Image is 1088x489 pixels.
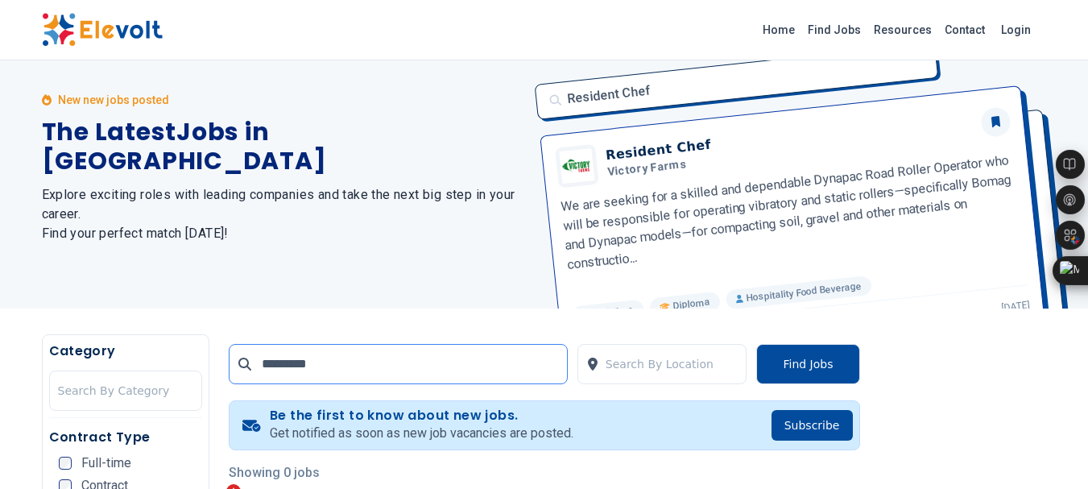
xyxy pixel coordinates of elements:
a: Resources [867,17,938,43]
button: Subscribe [772,410,853,441]
p: Get notified as soon as new job vacancies are posted. [270,424,573,443]
h4: Be the first to know about new jobs. [270,408,573,424]
a: Find Jobs [801,17,867,43]
p: Showing 0 jobs [229,463,860,483]
h5: Contract Type [49,428,202,447]
a: Login [991,14,1040,46]
a: Home [756,17,801,43]
p: New new jobs posted [58,92,169,108]
input: Full-time [59,457,72,470]
span: Full-time [81,457,131,470]
img: Elevolt [42,13,163,47]
h2: Explore exciting roles with leading companies and take the next big step in your career. Find you... [42,185,525,243]
a: Contact [938,17,991,43]
h1: The Latest Jobs in [GEOGRAPHIC_DATA] [42,118,525,176]
h5: Category [49,342,202,361]
button: Find Jobs [756,344,859,384]
iframe: Chat Widget [1007,412,1088,489]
